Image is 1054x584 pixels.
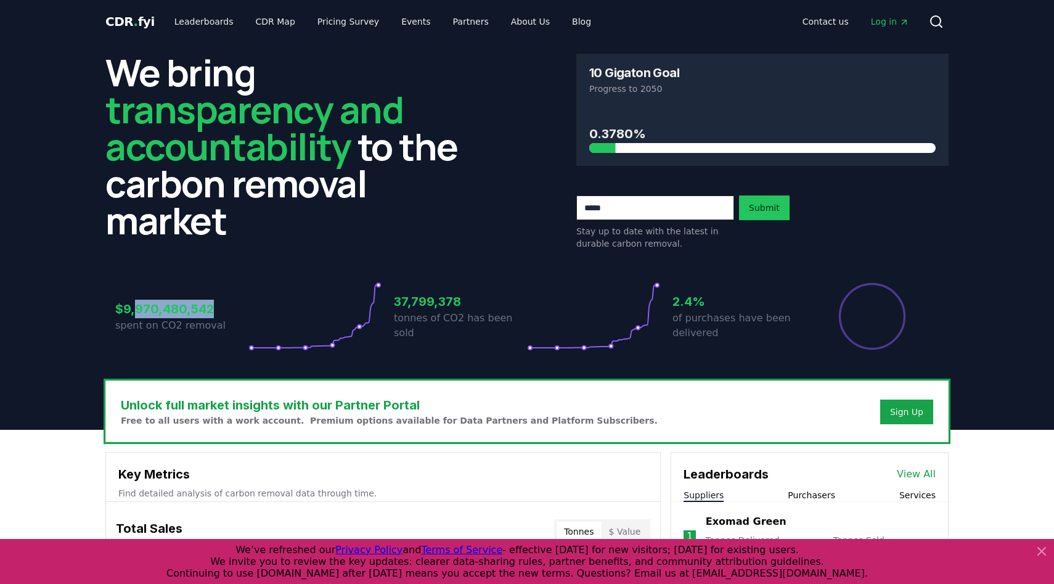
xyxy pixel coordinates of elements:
[739,195,790,220] button: Submit
[871,15,909,28] span: Log in
[793,10,859,33] a: Contact us
[684,465,769,483] h3: Leaderboards
[838,282,907,351] div: Percentage of sales delivered
[589,67,679,79] h3: 10 Gigaton Goal
[116,519,182,544] h3: Total Sales
[706,514,786,529] a: Exomad Green
[576,225,734,250] p: Stay up to date with the latest in durable carbon removal.
[557,522,601,541] button: Tonnes
[394,292,527,311] h3: 37,799,378
[115,300,248,318] h3: $9,970,480,542
[105,84,403,171] span: transparency and accountability
[687,529,693,544] p: 1
[308,10,389,33] a: Pricing Survey
[391,10,440,33] a: Events
[165,10,243,33] a: Leaderboards
[115,318,248,333] p: spent on CO2 removal
[121,396,658,414] h3: Unlock full market insights with our Partner Portal
[589,83,936,95] p: Progress to 2050
[105,14,155,29] span: CDR fyi
[118,465,648,483] h3: Key Metrics
[706,534,821,559] p: Tonnes Delivered :
[134,14,138,29] span: .
[684,489,724,501] button: Suppliers
[793,10,919,33] nav: Main
[788,489,835,501] button: Purchasers
[890,406,923,418] a: Sign Up
[880,400,933,424] button: Sign Up
[246,10,305,33] a: CDR Map
[833,534,936,559] p: Tonnes Sold :
[105,13,155,30] a: CDR.fyi
[165,10,601,33] nav: Main
[394,311,527,340] p: tonnes of CO2 has been sold
[589,125,936,143] h3: 0.3780%
[121,414,658,427] p: Free to all users with a work account. Premium options available for Data Partners and Platform S...
[672,311,806,340] p: of purchases have been delivered
[562,10,601,33] a: Blog
[105,54,478,239] h2: We bring to the carbon removal market
[118,487,648,500] p: Find detailed analysis of carbon removal data through time.
[443,10,499,33] a: Partners
[897,467,936,482] a: View All
[899,489,936,501] button: Services
[501,10,560,33] a: About Us
[672,292,806,311] h3: 2.4%
[602,522,648,541] button: $ Value
[861,10,919,33] a: Log in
